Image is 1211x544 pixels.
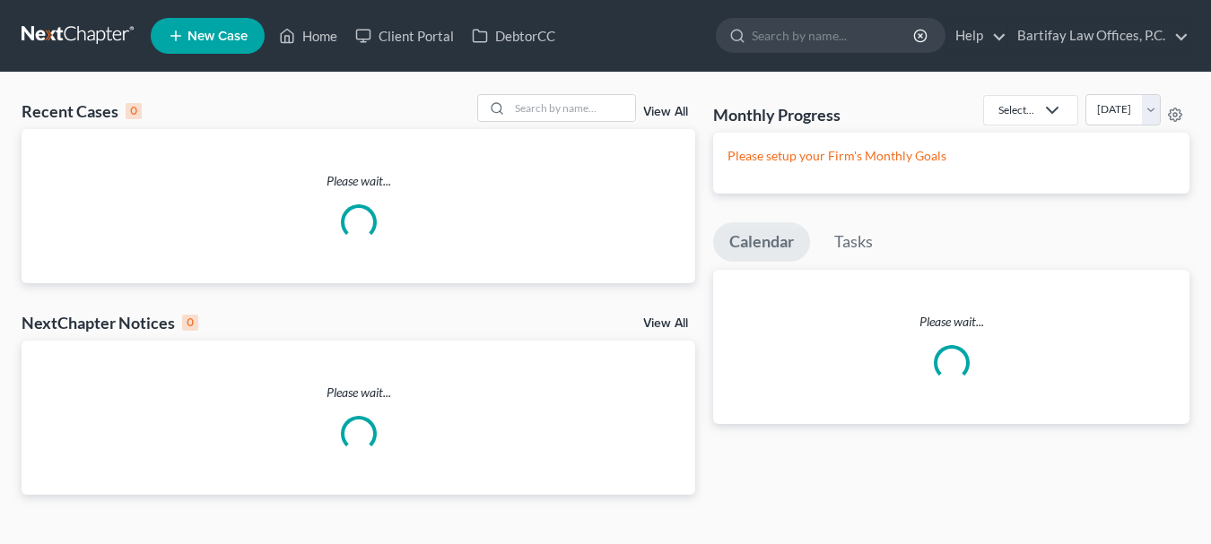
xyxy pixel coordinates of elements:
a: View All [643,106,688,118]
a: Tasks [818,222,889,262]
a: Calendar [713,222,810,262]
span: New Case [187,30,248,43]
h3: Monthly Progress [713,104,841,125]
div: 0 [126,103,142,119]
div: Recent Cases [22,100,142,122]
p: Please wait... [22,172,695,190]
a: Home [270,20,346,52]
p: Please wait... [713,313,1189,331]
div: 0 [182,315,198,331]
a: Bartifay Law Offices, P.C. [1008,20,1189,52]
div: Select... [998,102,1034,117]
input: Search by name... [752,19,916,52]
a: DebtorCC [463,20,564,52]
a: View All [643,317,688,330]
a: Help [946,20,1006,52]
a: Client Portal [346,20,463,52]
div: NextChapter Notices [22,312,198,333]
input: Search by name... [510,95,635,121]
p: Please setup your Firm's Monthly Goals [727,147,1175,165]
p: Please wait... [22,384,695,402]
